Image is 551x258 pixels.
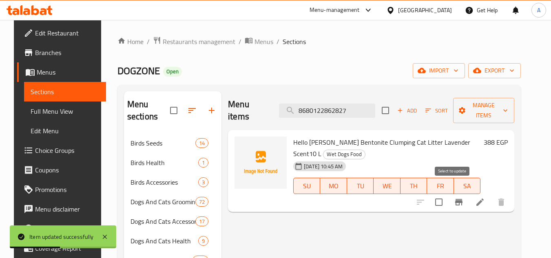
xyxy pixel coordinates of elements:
span: A [537,6,540,15]
h2: Menu items [228,98,269,123]
button: export [468,63,521,78]
div: Item updated successfully [29,232,93,241]
span: MO [323,180,343,192]
div: Dogs And Cats Grooming72 [124,192,221,212]
span: 17 [196,218,208,225]
a: Coupons [17,160,106,180]
a: Menu disclaimer [17,199,106,219]
button: FR [427,178,454,194]
a: Edit menu item [475,197,485,207]
a: Edit Menu [24,121,106,141]
a: Upsell [17,219,106,238]
span: Open [163,68,182,75]
span: Coverage Report [35,243,100,253]
span: Menu disclaimer [35,204,100,214]
span: 3 [199,179,208,186]
span: TH [404,180,424,192]
span: Hello [PERSON_NAME] Bentonite Clumping Cat Litter Lavender Scent10 L [293,136,470,160]
div: items [198,236,208,246]
span: Manage items [460,100,508,121]
button: WE [374,178,400,194]
span: 9 [199,237,208,245]
img: Hello Kitty White Bentonite Clumping Cat Litter Lavender Scent10 L [235,137,287,189]
div: Dogs And Cats Accessories17 [124,212,221,231]
a: Restaurants management [153,36,235,47]
a: Choice Groups [17,141,106,160]
span: Branches [35,48,100,57]
a: Home [117,37,144,46]
button: Sort [423,104,450,117]
a: Promotions [17,180,106,199]
span: Dogs And Cats Accessories [131,216,195,226]
span: WE [377,180,397,192]
span: Menus [37,67,100,77]
button: MO [320,178,347,194]
div: items [195,216,208,226]
span: Birds Health [131,158,198,168]
span: SU [297,180,317,192]
nav: breadcrumb [117,36,521,47]
div: Birds Accessories3 [124,172,221,192]
div: [GEOGRAPHIC_DATA] [398,6,452,15]
button: Add section [202,101,221,120]
span: Select section [377,102,394,119]
span: import [419,66,458,76]
span: Sort [425,106,448,115]
div: Open [163,67,182,77]
input: search [279,104,375,118]
span: Dogs And Cats Health [131,236,198,246]
h6: 388 EGP [484,137,508,148]
button: delete [491,192,511,212]
div: Birds Seeds14 [124,133,221,153]
span: FR [430,180,450,192]
span: TU [350,180,370,192]
span: Choice Groups [35,146,100,155]
div: items [195,197,208,207]
a: Menus [245,36,273,47]
button: TU [347,178,374,194]
span: [DATE] 10:45 AM [301,163,346,170]
span: Menus [254,37,273,46]
div: Wet Dogs Food [323,150,365,159]
span: Dogs And Cats Grooming [131,197,195,207]
span: 14 [196,139,208,147]
a: Menus [17,62,106,82]
div: items [198,158,208,168]
a: Full Menu View [24,101,106,121]
a: Coverage Report [17,238,106,258]
h2: Menu sections [127,98,170,123]
button: TH [401,178,427,194]
span: Sort sections [182,101,202,120]
span: Birds Seeds [131,138,195,148]
a: Edit Restaurant [17,23,106,43]
span: Restaurants management [163,37,235,46]
div: Birds Health1 [124,153,221,172]
span: Select all sections [165,102,182,119]
span: export [475,66,514,76]
button: Branch-specific-item [449,192,469,212]
li: / [277,37,279,46]
span: 72 [196,198,208,206]
a: Sections [24,82,106,101]
button: SU [293,178,320,194]
span: Promotions [35,185,100,194]
span: Sections [283,37,306,46]
li: / [239,37,241,46]
div: Menu-management [310,5,360,15]
div: Dogs And Cats Health9 [124,231,221,251]
span: Sort items [420,104,453,117]
span: Upsell [35,224,100,234]
span: Sections [31,87,100,97]
span: SA [457,180,477,192]
div: Birds Accessories [131,177,198,187]
li: / [147,37,150,46]
span: Coupons [35,165,100,175]
a: Branches [17,43,106,62]
span: Edit Restaurant [35,28,100,38]
span: Add item [394,104,420,117]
